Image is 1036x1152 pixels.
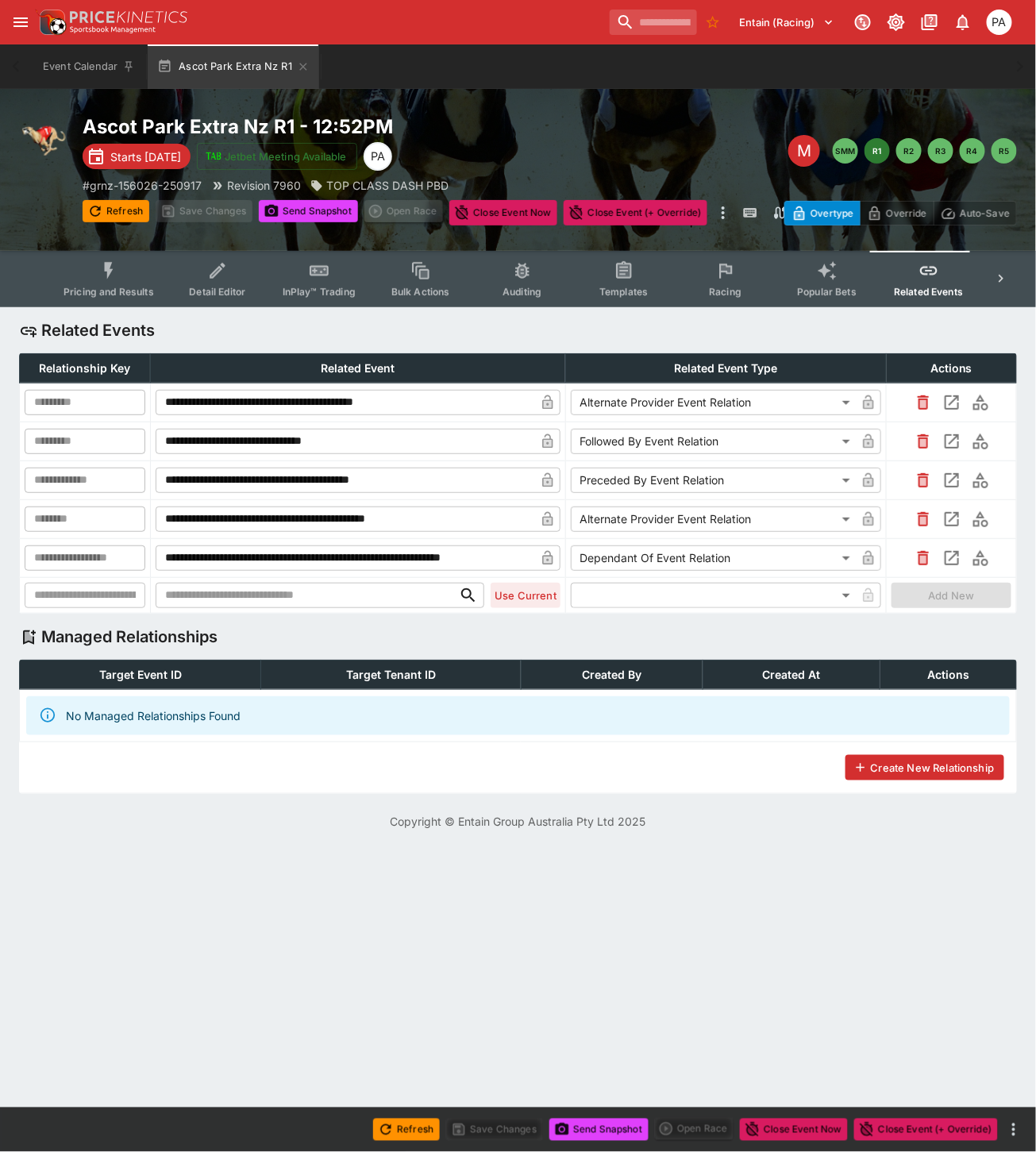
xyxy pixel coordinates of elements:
span: View related event smm-grnz-16486-250917E [938,550,966,564]
th: Target Event ID [20,660,261,689]
div: Event type filters [51,251,985,307]
th: Actions [880,660,1017,689]
div: Dependant Of Event Relation [571,545,856,571]
button: Auto-Save [934,201,1017,225]
button: Close Event (+ Override) [564,200,707,225]
button: Refresh [83,200,149,222]
th: Created At [703,660,880,689]
span: InPlay™ Trading [283,286,356,298]
h4: Managed Relationships [41,626,218,647]
button: Create New Relationship [845,755,1004,780]
p: Copy To Clipboard [83,177,202,194]
p: Auto-Save [960,205,1010,222]
p: Overtype [811,205,853,222]
img: PriceKinetics [70,11,187,23]
div: Preceded By Event Relation [571,468,856,493]
span: View related event grnz-156729-250917 [938,472,966,486]
button: Close Event Now [740,1119,848,1141]
span: Racing [709,286,741,298]
div: Peter Addley [364,142,392,171]
div: split button [655,1118,734,1140]
button: more [1004,1120,1023,1139]
div: Edit Meeting [788,135,820,167]
span: View related event racingform-grnz-156026-250917 [938,511,966,525]
span: View related event grnz-156025-250917 [938,433,966,447]
th: Actions [887,353,1017,383]
button: Send Snapshot [259,200,358,222]
span: View related event betmakers-cmFjZToxNzg5NzQ3 [938,395,966,408]
button: Connected to PK [849,8,877,37]
button: Ascot Park Extra Nz R1 [148,44,319,89]
nav: pagination navigation [833,138,1017,164]
button: R1 [865,138,890,164]
th: Related Event [150,353,565,383]
img: jetbet-logo.svg [206,148,221,164]
p: Starts [DATE] [110,148,181,165]
button: Documentation [915,8,944,37]
div: Followed By Event Relation [571,429,856,454]
button: Select Tenant [730,10,844,35]
button: Use Current [491,583,560,608]
button: R2 [896,138,922,164]
p: Override [886,205,926,222]
button: Refresh [373,1119,440,1141]
input: search [610,10,697,35]
th: Related Event Type [565,353,886,383]
div: TOP CLASS DASH PBD [310,177,449,194]
th: Target Tenant ID [261,660,522,689]
div: Start From [784,201,1017,225]
span: Detail Editor [189,286,245,298]
button: No Bookmarks [700,10,726,35]
div: Alternate Provider Event Relation [571,390,856,415]
button: open drawer [6,8,35,37]
button: Peter Addley [982,5,1017,40]
button: Notifications [949,8,977,37]
button: Toggle light/dark mode [882,8,911,37]
span: Related Events [894,286,963,298]
button: more [714,200,733,225]
button: Close Event (+ Override) [854,1119,998,1141]
button: R3 [928,138,953,164]
button: Event Calendar [33,44,144,89]
img: Sportsbook Management [70,26,156,33]
button: SMM [833,138,858,164]
img: PriceKinetics Logo [35,6,67,38]
div: Peter Addley [987,10,1012,35]
span: Bulk Actions [391,286,450,298]
div: split button [364,200,443,222]
th: Relationship Key [20,353,151,383]
span: Templates [599,286,648,298]
img: greyhound_racing.png [19,114,70,165]
h4: Related Events [41,320,155,341]
span: Popular Bets [797,286,857,298]
button: Close Event Now [449,200,557,225]
button: Override [860,201,934,225]
button: R4 [960,138,985,164]
h2: Copy To Clipboard [83,114,628,139]
p: Revision 7960 [227,177,301,194]
button: Jetbet Meeting Available [197,143,357,170]
th: Created By [521,660,703,689]
button: Send Snapshot [549,1119,649,1141]
span: Pricing and Results [64,286,154,298]
button: Overtype [784,201,861,225]
p: TOP CLASS DASH PBD [326,177,449,194]
span: Auditing [503,286,541,298]
div: Alternate Provider Event Relation [571,507,856,532]
button: R5 [992,138,1017,164]
div: No Managed Relationships Found [66,701,241,730]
